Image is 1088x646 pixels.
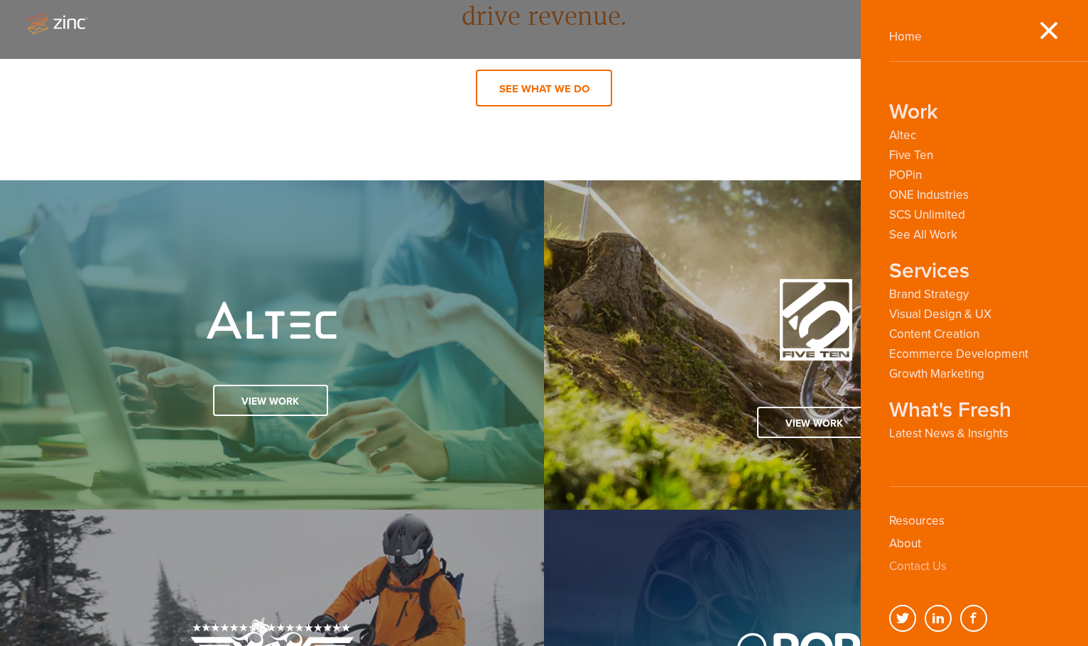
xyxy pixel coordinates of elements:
[213,385,328,416] a: View work
[889,128,916,142] a: Altec
[889,347,1028,361] a: Ecommerce Development
[200,301,344,339] img: img-altec-logo-main.png
[889,536,921,551] a: About
[889,188,969,202] a: ONE Industries
[889,307,991,321] a: Visual Design & UX
[889,400,1011,420] strong: What's Fresh
[889,228,957,241] a: See All Work
[889,148,933,162] a: Five Ten
[889,168,922,182] a: POPin
[757,407,872,438] a: View work
[889,327,979,341] a: Content Creation
[889,29,922,44] a: Home
[889,208,965,221] a: SCS Unlimited
[889,288,969,301] a: Brand Strategy
[889,102,938,122] strong: Work
[889,30,1038,582] div: Navigation Menu
[889,559,947,574] a: Contact Us
[889,427,1008,440] a: Latest News & Insights
[889,367,984,381] a: Growth Marketing
[476,70,612,106] a: See What We Do
[889,513,945,528] a: Resources
[752,278,881,361] img: fiveten-logo02.png
[889,261,969,281] strong: Services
